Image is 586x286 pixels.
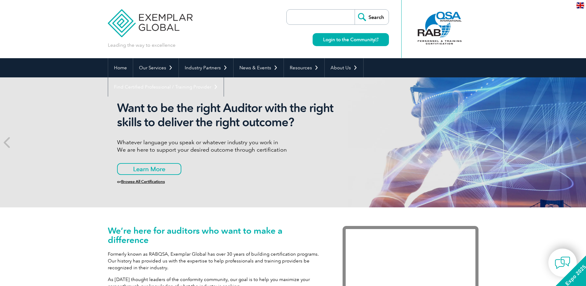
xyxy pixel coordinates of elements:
[117,163,181,175] a: Learn More
[117,139,349,154] p: Whatever language you speak or whatever industry you work in We are here to support your desired ...
[121,179,165,184] a: Browse All Certifications
[108,226,324,245] h1: We’re here for auditors who want to make a difference
[355,10,389,24] input: Search
[375,38,378,41] img: open_square.png
[133,58,179,77] a: Our Services
[313,33,389,46] a: Login to the Community
[179,58,233,77] a: Industry Partners
[234,58,284,77] a: News & Events
[555,255,570,271] img: contact-chat.png
[108,58,133,77] a: Home
[108,77,224,97] a: Find Certified Professional / Training Provider
[108,251,324,271] p: Formerly known as RABQSA, Exemplar Global has over 30 years of building certification programs. O...
[108,42,175,49] p: Leading the way to excellence
[117,180,349,184] h6: or
[117,101,349,129] h2: Want to be the right Auditor with the right skills to deliver the right outcome?
[576,2,584,8] img: en
[284,58,324,77] a: Resources
[325,58,363,77] a: About Us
